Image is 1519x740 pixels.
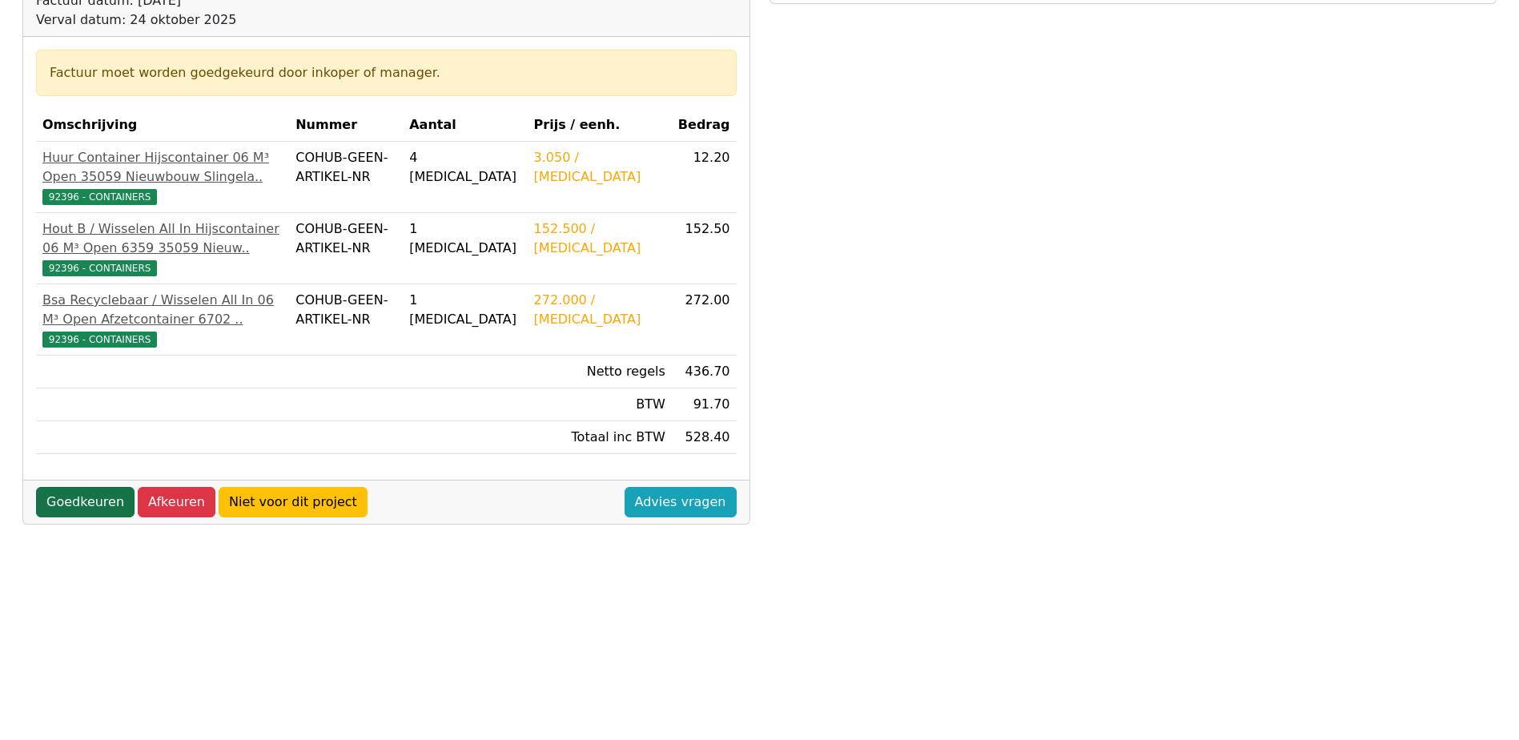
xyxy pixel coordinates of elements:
span: 92396 - CONTAINERS [42,332,157,348]
td: Totaal inc BTW [528,421,672,454]
td: COHUB-GEEN-ARTIKEL-NR [289,284,403,356]
div: Huur Container Hijscontainer 06 M³ Open 35059 Nieuwbouw Slingela.. [42,148,283,187]
div: 4 [MEDICAL_DATA] [409,148,520,187]
a: Advies vragen [625,487,737,517]
div: 1 [MEDICAL_DATA] [409,219,520,258]
td: COHUB-GEEN-ARTIKEL-NR [289,213,403,284]
div: Factuur moet worden goedgekeurd door inkoper of manager. [50,63,723,82]
div: Verval datum: 24 oktober 2025 [36,10,501,30]
td: 152.50 [672,213,737,284]
div: 152.500 / [MEDICAL_DATA] [534,219,665,258]
div: Bsa Recyclebaar / Wisselen All In 06 M³ Open Afzetcontainer 6702 .. [42,291,283,329]
td: BTW [528,388,672,421]
td: 528.40 [672,421,737,454]
th: Omschrijving [36,109,289,142]
span: 92396 - CONTAINERS [42,189,157,205]
a: Hout B / Wisselen All In Hijscontainer 06 M³ Open 6359 35059 Nieuw..92396 - CONTAINERS [42,219,283,277]
a: Afkeuren [138,487,215,517]
td: 436.70 [672,356,737,388]
span: 92396 - CONTAINERS [42,260,157,276]
a: Huur Container Hijscontainer 06 M³ Open 35059 Nieuwbouw Slingela..92396 - CONTAINERS [42,148,283,206]
div: Hout B / Wisselen All In Hijscontainer 06 M³ Open 6359 35059 Nieuw.. [42,219,283,258]
th: Aantal [403,109,527,142]
a: Goedkeuren [36,487,135,517]
div: 1 [MEDICAL_DATA] [409,291,520,329]
a: Bsa Recyclebaar / Wisselen All In 06 M³ Open Afzetcontainer 6702 ..92396 - CONTAINERS [42,291,283,348]
th: Bedrag [672,109,737,142]
th: Nummer [289,109,403,142]
td: Netto regels [528,356,672,388]
td: 91.70 [672,388,737,421]
th: Prijs / eenh. [528,109,672,142]
td: 272.00 [672,284,737,356]
td: 12.20 [672,142,737,213]
div: 272.000 / [MEDICAL_DATA] [534,291,665,329]
div: 3.050 / [MEDICAL_DATA] [534,148,665,187]
a: Niet voor dit project [219,487,368,517]
td: COHUB-GEEN-ARTIKEL-NR [289,142,403,213]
